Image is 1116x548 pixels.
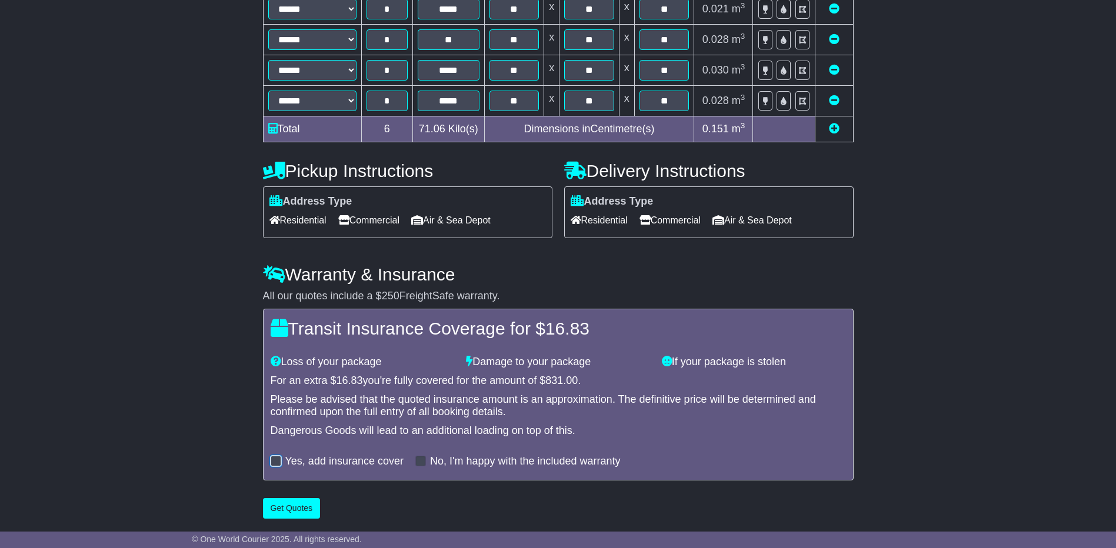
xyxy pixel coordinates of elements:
div: Damage to your package [460,356,656,369]
span: m [732,34,745,45]
sup: 3 [741,93,745,102]
h4: Warranty & Insurance [263,265,854,284]
label: Yes, add insurance cover [285,455,404,468]
span: Residential [269,211,327,229]
td: x [544,25,559,55]
div: Loss of your package [265,356,461,369]
span: 16.83 [545,319,589,338]
div: All our quotes include a $ FreightSafe warranty. [263,290,854,303]
td: 6 [361,116,412,142]
h4: Transit Insurance Coverage for $ [271,319,846,338]
td: x [619,86,634,116]
a: Remove this item [829,95,840,106]
span: 0.021 [702,3,729,15]
label: Address Type [269,195,352,208]
sup: 3 [741,62,745,71]
td: Total [263,116,361,142]
div: Please be advised that the quoted insurance amount is an approximation. The definitive price will... [271,393,846,419]
span: Air & Sea Depot [411,211,491,229]
span: Air & Sea Depot [712,211,792,229]
label: No, I'm happy with the included warranty [430,455,621,468]
a: Remove this item [829,3,840,15]
div: Dangerous Goods will lead to an additional loading on top of this. [271,425,846,437]
div: If your package is stolen [656,356,852,369]
span: m [732,123,745,135]
sup: 3 [741,1,745,10]
td: x [544,55,559,86]
td: x [619,25,634,55]
span: 0.028 [702,95,729,106]
span: 0.030 [702,64,729,76]
h4: Pickup Instructions [263,161,552,181]
div: For an extra $ you're fully covered for the amount of $ . [271,375,846,387]
sup: 3 [741,32,745,41]
span: m [732,64,745,76]
a: Remove this item [829,64,840,76]
span: Commercial [338,211,399,229]
a: Remove this item [829,34,840,45]
span: 16.83 [337,375,363,386]
button: Get Quotes [263,498,321,519]
span: m [732,3,745,15]
td: x [544,86,559,116]
td: Dimensions in Centimetre(s) [484,116,694,142]
span: © One World Courier 2025. All rights reserved. [192,534,362,544]
span: 0.028 [702,34,729,45]
span: m [732,95,745,106]
label: Address Type [571,195,654,208]
td: Kilo(s) [412,116,484,142]
a: Add new item [829,123,840,135]
span: 250 [382,290,399,302]
span: Commercial [639,211,701,229]
td: x [619,55,634,86]
span: 71.06 [419,123,445,135]
span: Residential [571,211,628,229]
h4: Delivery Instructions [564,161,854,181]
span: 831.00 [545,375,578,386]
span: 0.151 [702,123,729,135]
sup: 3 [741,121,745,130]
